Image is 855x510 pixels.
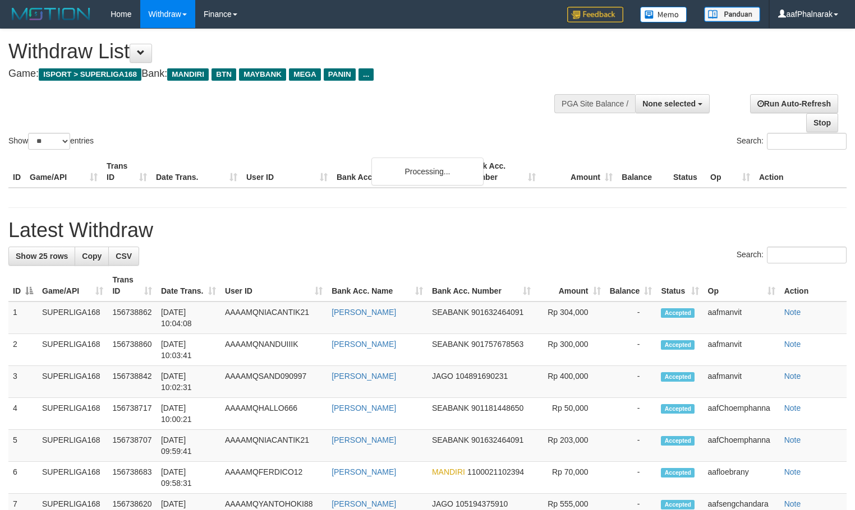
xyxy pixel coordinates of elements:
[704,270,780,302] th: Op: activate to sort column ascending
[784,404,801,412] a: Note
[642,99,696,108] span: None selected
[767,247,847,263] input: Search:
[554,94,635,113] div: PGA Site Balance /
[535,366,605,398] td: Rp 400,000
[567,7,623,22] img: Feedback.jpg
[605,334,657,366] td: -
[108,398,157,430] td: 156738717
[767,133,847,150] input: Search:
[471,340,523,349] span: Copy 901757678563 to clipboard
[432,372,453,381] span: JAGO
[463,156,540,188] th: Bank Acc. Number
[220,302,327,334] td: AAAAMQNIACANTIK21
[784,499,801,508] a: Note
[8,430,38,462] td: 5
[432,467,465,476] span: MANDIRI
[157,366,220,398] td: [DATE] 10:02:31
[108,270,157,302] th: Trans ID: activate to sort column ascending
[704,366,780,398] td: aafmanvit
[220,398,327,430] td: AAAAMQHALLO666
[737,133,847,150] label: Search:
[38,462,108,494] td: SUPERLIGA168
[535,430,605,462] td: Rp 203,000
[239,68,286,81] span: MAYBANK
[8,302,38,334] td: 1
[8,247,75,266] a: Show 25 rows
[661,436,695,446] span: Accepted
[151,156,242,188] th: Date Trans.
[704,334,780,366] td: aafmanvit
[157,430,220,462] td: [DATE] 09:59:41
[704,430,780,462] td: aafChoemphanna
[706,156,755,188] th: Op
[784,467,801,476] a: Note
[605,398,657,430] td: -
[755,156,847,188] th: Action
[784,340,801,349] a: Note
[8,156,25,188] th: ID
[102,156,151,188] th: Trans ID
[656,270,703,302] th: Status: activate to sort column ascending
[640,7,687,22] img: Button%20Memo.svg
[661,340,695,350] span: Accepted
[332,308,396,317] a: [PERSON_NAME]
[157,270,220,302] th: Date Trans.: activate to sort column ascending
[704,462,780,494] td: aafloebrany
[38,270,108,302] th: Game/API: activate to sort column ascending
[28,133,70,150] select: Showentries
[108,462,157,494] td: 156738683
[8,219,847,242] h1: Latest Withdraw
[471,404,523,412] span: Copy 901181448650 to clipboard
[220,334,327,366] td: AAAAMQNANDUIIIK
[220,270,327,302] th: User ID: activate to sort column ascending
[25,156,102,188] th: Game/API
[456,372,508,381] span: Copy 104891690231 to clipboard
[332,340,396,349] a: [PERSON_NAME]
[332,467,396,476] a: [PERSON_NAME]
[456,499,508,508] span: Copy 105194375910 to clipboard
[635,94,710,113] button: None selected
[661,308,695,318] span: Accepted
[605,270,657,302] th: Balance: activate to sort column ascending
[157,334,220,366] td: [DATE] 10:03:41
[38,334,108,366] td: SUPERLIGA168
[605,302,657,334] td: -
[704,302,780,334] td: aafmanvit
[116,252,132,261] span: CSV
[108,366,157,398] td: 156738842
[704,7,760,22] img: panduan.png
[605,366,657,398] td: -
[471,308,523,317] span: Copy 901632464091 to clipboard
[8,6,94,22] img: MOTION_logo.png
[212,68,236,81] span: BTN
[220,366,327,398] td: AAAAMQSAND090997
[432,404,469,412] span: SEABANK
[540,156,617,188] th: Amount
[75,247,109,266] a: Copy
[38,366,108,398] td: SUPERLIGA168
[157,302,220,334] td: [DATE] 10:04:08
[432,340,469,349] span: SEABANK
[108,334,157,366] td: 156738860
[467,467,524,476] span: Copy 1100021102394 to clipboard
[617,156,669,188] th: Balance
[784,308,801,317] a: Note
[661,372,695,382] span: Accepted
[39,68,141,81] span: ISPORT > SUPERLIGA168
[784,372,801,381] a: Note
[38,398,108,430] td: SUPERLIGA168
[8,40,559,63] h1: Withdraw List
[324,68,356,81] span: PANIN
[806,113,838,132] a: Stop
[289,68,321,81] span: MEGA
[8,133,94,150] label: Show entries
[167,68,209,81] span: MANDIRI
[38,302,108,334] td: SUPERLIGA168
[157,398,220,430] td: [DATE] 10:00:21
[669,156,706,188] th: Status
[471,435,523,444] span: Copy 901632464091 to clipboard
[535,302,605,334] td: Rp 304,000
[432,435,469,444] span: SEABANK
[427,270,535,302] th: Bank Acc. Number: activate to sort column ascending
[108,247,139,266] a: CSV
